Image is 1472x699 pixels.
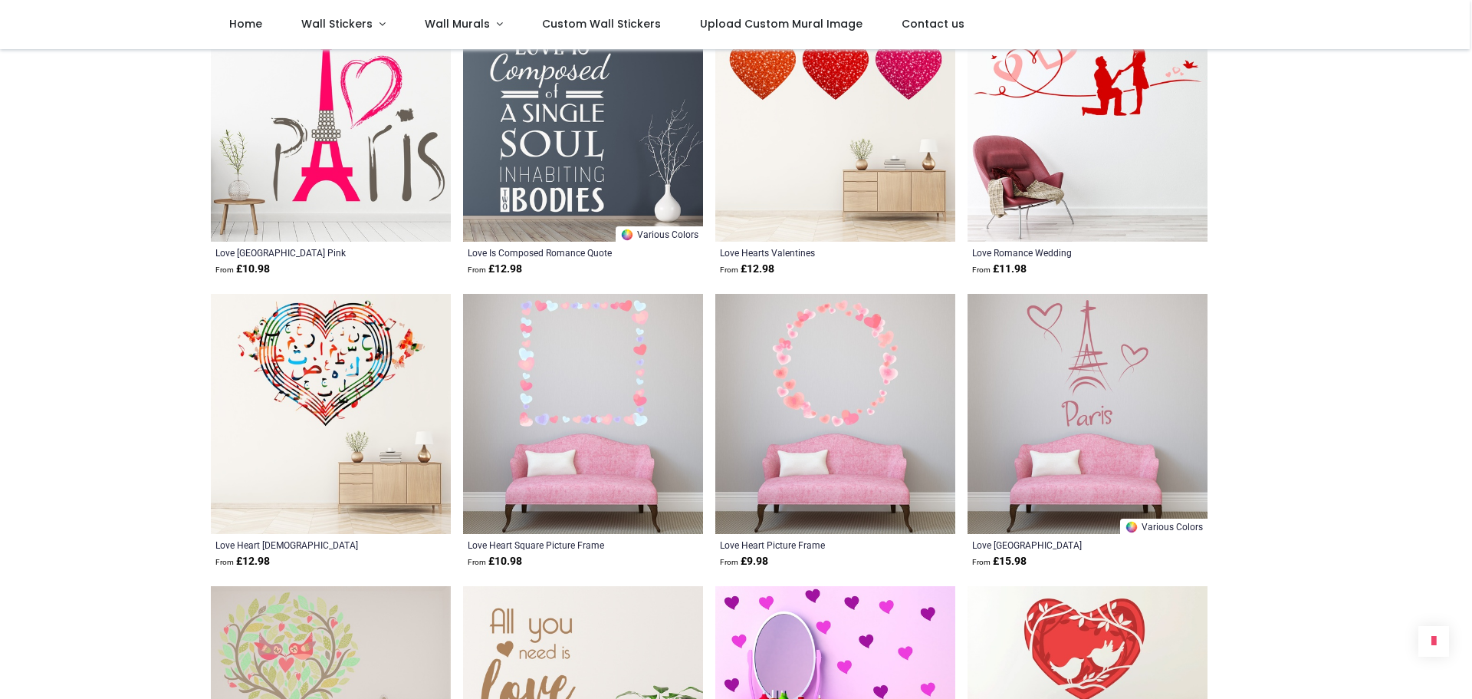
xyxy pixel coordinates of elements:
a: Various Colors [616,226,703,242]
img: Love Heart Picture Frame Wall Sticker [715,294,955,534]
span: Contact us [902,16,964,31]
span: From [972,558,991,566]
img: Love Hearts Valentines Wall Sticker [715,2,955,242]
span: Wall Murals [425,16,490,31]
strong: £ 10.98 [468,554,522,569]
a: Love [GEOGRAPHIC_DATA] [972,539,1157,551]
strong: £ 12.98 [215,554,270,569]
span: From [720,265,738,274]
a: Love Hearts Valentines [720,246,905,259]
span: From [720,558,738,566]
span: From [215,558,234,566]
span: From [468,558,486,566]
img: Love Paris Eiffel Tower Wall Sticker - Mod1 [968,294,1207,534]
span: Upload Custom Mural Image [700,16,863,31]
img: Love Heart Islamic Calligraphy Wall Sticker [211,294,451,534]
strong: £ 11.98 [972,262,1027,277]
a: Love Heart Picture Frame [720,539,905,551]
img: Color Wheel [620,228,634,242]
img: Love Paris Pink Eiffel Tower Wall Sticker [211,2,451,242]
strong: £ 9.98 [720,554,768,569]
strong: £ 12.98 [468,262,522,277]
a: Various Colors [1120,519,1207,534]
span: Wall Stickers [301,16,373,31]
img: Love Heart Square Picture Frame Wall Sticker [463,294,703,534]
img: Love Is Composed Romance Quote Wall Sticker [463,2,703,242]
a: Love Romance Wedding [972,246,1157,259]
strong: £ 10.98 [215,262,270,277]
span: Home [229,16,262,31]
span: From [972,265,991,274]
img: Love Romance Wedding Wall Sticker [968,2,1207,242]
span: From [215,265,234,274]
a: Love Heart [DEMOGRAPHIC_DATA] Calligraphy [215,539,400,551]
span: Custom Wall Stickers [542,16,661,31]
a: Love [GEOGRAPHIC_DATA] Pink [GEOGRAPHIC_DATA] [215,246,400,259]
img: Color Wheel [1125,520,1138,534]
a: Love Is Composed Romance Quote [468,246,652,259]
strong: £ 15.98 [972,554,1027,569]
span: From [468,265,486,274]
strong: £ 12.98 [720,262,774,277]
a: Love Heart Square Picture Frame [468,539,652,551]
